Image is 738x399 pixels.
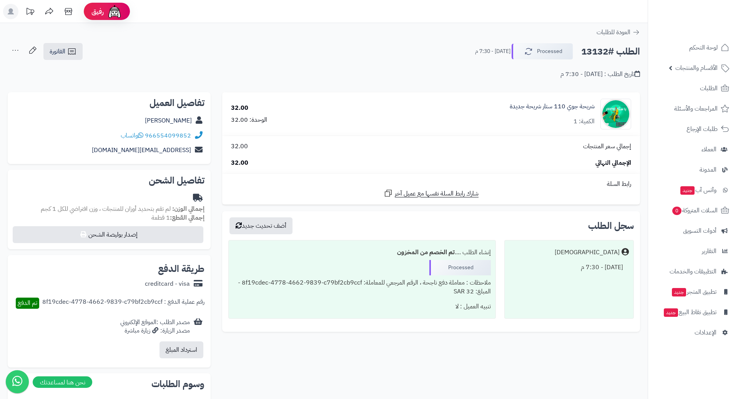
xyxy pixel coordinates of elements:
[43,43,83,60] a: الفاتورة
[653,161,733,179] a: المدونة
[653,323,733,342] a: الإعدادات
[14,379,204,389] h2: وسوم الطلبات
[121,131,143,140] a: واتساب
[560,70,640,79] div: تاريخ الطلب : [DATE] - 7:30 م
[581,44,640,60] h2: الطلب #13132
[14,98,204,108] h2: تفاصيل العميل
[653,303,733,321] a: تطبيق نقاط البيعجديد
[145,280,190,288] div: creditcard - visa
[20,4,40,21] a: تحديثات المنصة
[160,341,203,358] button: استرداد المبلغ
[13,226,203,243] button: إصدار بوليصة الشحن
[91,7,104,16] span: رفيق
[686,124,718,134] span: طلبات الإرجاع
[14,176,204,185] h2: تفاصيل الشحن
[42,298,204,309] div: رقم عملية الدفع : 8f19cdec-4778-4662-9839-c79bf2cb9ccf
[120,318,190,336] div: مصدر الطلب :الموقع الإلكتروني
[384,189,479,198] a: شارك رابط السلة نفسها مع عميل آخر
[231,142,248,151] span: 32.00
[653,38,733,57] a: لوحة التحكم
[653,201,733,220] a: السلات المتروكة0
[683,225,716,236] span: أدوات التسويق
[701,144,716,155] span: العملاء
[233,275,491,299] div: ملاحظات : معاملة دفع ناجحة ، الرقم المرجعي للمعاملة: 8f19cdec-4778-4662-9839-c79bf2cb9ccf - المبل...
[653,79,733,98] a: الطلبات
[510,102,595,111] a: شريحة جوي 110 ستار شريحة جديدة
[225,180,637,189] div: رابط السلة
[686,22,731,38] img: logo-2.png
[509,260,629,275] div: [DATE] - 7:30 م
[555,248,620,257] div: [DEMOGRAPHIC_DATA]
[397,248,455,257] b: تم الخصم من المخزون
[700,164,716,175] span: المدونة
[233,299,491,314] div: تنبيه العميل : لا
[151,213,204,222] small: 1 قطعة
[158,264,204,273] h2: طريقة الدفع
[231,116,267,124] div: الوحدة: 32.00
[475,48,510,55] small: [DATE] - 7:30 م
[120,326,190,335] div: مصدر الزيارة: زيارة مباشرة
[41,204,171,214] span: لم تقم بتحديد أوزان للمنتجات ، وزن افتراضي للكل 1 كجم
[107,4,122,19] img: ai-face.png
[664,308,678,317] span: جديد
[512,43,573,60] button: Processed
[672,207,681,215] span: 0
[702,246,716,257] span: التقارير
[601,99,631,129] img: 1751336771-photo_5990099658787113003_x-90x90.jpg
[170,213,204,222] strong: إجمالي القطع:
[588,221,634,230] h3: سجل الطلب
[573,117,595,126] div: الكمية: 1
[695,327,716,338] span: الإعدادات
[672,288,686,296] span: جديد
[653,242,733,260] a: التقارير
[653,120,733,138] a: طلبات الإرجاع
[653,222,733,240] a: أدوات التسويق
[653,140,733,159] a: العملاء
[700,83,718,94] span: الطلبات
[675,63,718,73] span: الأقسام والمنتجات
[597,28,640,37] a: العودة للطلبات
[689,42,718,53] span: لوحة التحكم
[674,103,718,114] span: المراجعات والأسئلة
[653,99,733,118] a: المراجعات والأسئلة
[597,28,630,37] span: العودة للطلبات
[233,245,491,260] div: إنشاء الطلب ....
[653,262,733,281] a: التطبيقات والخدمات
[670,266,716,277] span: التطبيقات والخدمات
[672,205,718,216] span: السلات المتروكة
[680,186,695,195] span: جديد
[653,181,733,199] a: وآتس آبجديد
[653,283,733,301] a: تطبيق المتجرجديد
[229,217,293,234] button: أضف تحديث جديد
[231,159,248,167] span: 32.00
[50,47,65,56] span: الفاتورة
[680,185,716,195] span: وآتس آب
[231,104,248,113] div: 32.00
[18,298,37,308] span: تم الدفع
[671,286,716,297] span: تطبيق المتجر
[595,159,631,167] span: الإجمالي النهائي
[92,146,191,155] a: [EMAIL_ADDRESS][DOMAIN_NAME]
[145,131,191,140] a: 966554099852
[429,260,491,275] div: Processed
[172,204,204,214] strong: إجمالي الوزن:
[145,116,192,125] a: [PERSON_NAME]
[395,189,479,198] span: شارك رابط السلة نفسها مع عميل آخر
[663,307,716,318] span: تطبيق نقاط البيع
[583,142,631,151] span: إجمالي سعر المنتجات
